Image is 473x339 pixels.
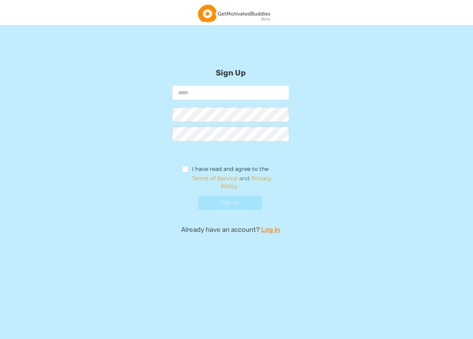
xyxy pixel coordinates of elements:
a: Log in [261,225,280,234]
a: Terms of Service [192,175,237,182]
p: Already have an account? [85,225,377,234]
h2: Sign Up [85,48,377,77]
label: I have read and agree to the [182,166,269,174]
span: and [182,174,279,190]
